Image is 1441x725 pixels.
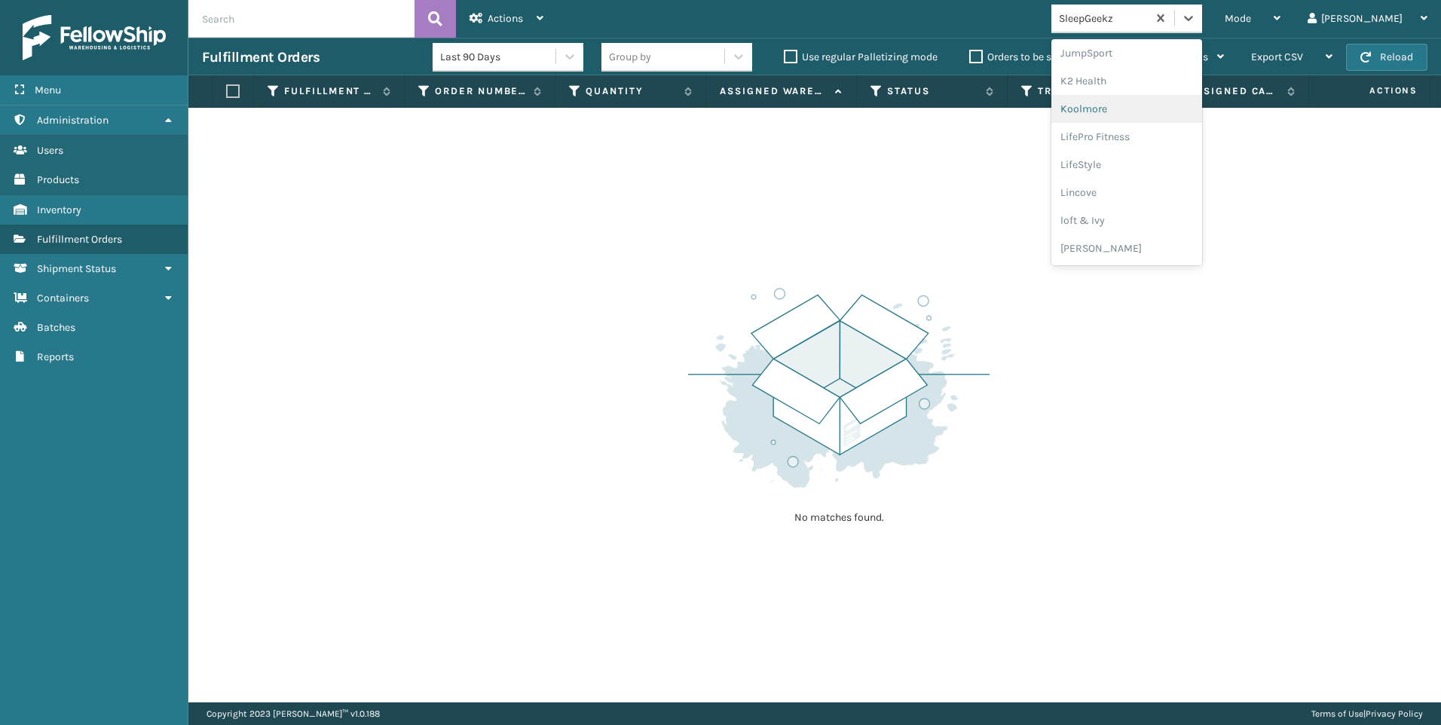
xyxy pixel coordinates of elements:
[37,321,75,334] span: Batches
[1311,708,1363,719] a: Terms of Use
[1059,11,1149,26] div: SleepGeekz
[1311,702,1423,725] div: |
[609,49,651,65] div: Group by
[37,233,122,246] span: Fulfillment Orders
[1038,84,1129,98] label: Tracking Number
[1051,262,1202,290] div: [PERSON_NAME] Brands
[35,84,61,96] span: Menu
[720,84,828,98] label: Assigned Warehouse
[37,203,81,216] span: Inventory
[969,50,1115,63] label: Orders to be shipped [DATE]
[887,84,978,98] label: Status
[488,12,523,25] span: Actions
[1051,39,1202,67] div: JumpSport
[1051,234,1202,262] div: [PERSON_NAME]
[784,50,938,63] label: Use regular Palletizing mode
[1189,84,1280,98] label: Assigned Carrier Service
[440,49,557,65] div: Last 90 Days
[1051,179,1202,206] div: Lincove
[1366,708,1423,719] a: Privacy Policy
[1051,95,1202,123] div: Koolmore
[37,350,74,363] span: Reports
[1051,123,1202,151] div: LifePro Fitness
[23,15,166,60] img: logo
[1051,67,1202,95] div: K2 Health
[37,173,79,186] span: Products
[37,292,89,304] span: Containers
[435,84,526,98] label: Order Number
[1322,78,1427,103] span: Actions
[202,48,320,66] h3: Fulfillment Orders
[1051,206,1202,234] div: loft & Ivy
[1051,151,1202,179] div: LifeStyle
[1251,50,1303,63] span: Export CSV
[586,84,677,98] label: Quantity
[1346,44,1427,71] button: Reload
[1225,12,1251,25] span: Mode
[37,114,109,127] span: Administration
[37,144,63,157] span: Users
[207,702,380,725] p: Copyright 2023 [PERSON_NAME]™ v 1.0.188
[37,262,116,275] span: Shipment Status
[284,84,375,98] label: Fulfillment Order Id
